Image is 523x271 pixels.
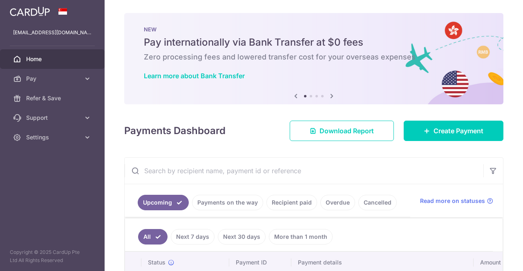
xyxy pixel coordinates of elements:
a: Cancelled [358,195,397,210]
span: Pay [26,75,80,83]
span: Read more on statuses [420,197,485,205]
a: All [138,229,168,245]
a: Read more on statuses [420,197,493,205]
a: Download Report [290,121,394,141]
a: Upcoming [138,195,189,210]
span: Refer & Save [26,94,80,102]
span: Amount [480,258,501,267]
span: Create Payment [434,126,483,136]
span: Support [26,114,80,122]
input: Search by recipient name, payment id or reference [125,158,483,184]
p: [EMAIL_ADDRESS][DOMAIN_NAME] [13,29,92,37]
h4: Payments Dashboard [124,123,226,138]
a: Next 7 days [171,229,215,245]
img: CardUp [10,7,50,16]
span: Status [148,258,165,267]
span: Home [26,55,80,63]
p: NEW [144,26,484,33]
a: Recipient paid [266,195,317,210]
h6: Zero processing fees and lowered transfer cost for your overseas expenses [144,52,484,62]
span: Settings [26,133,80,141]
a: Next 30 days [218,229,266,245]
a: Overdue [320,195,355,210]
a: Create Payment [404,121,503,141]
span: Download Report [320,126,374,136]
a: More than 1 month [269,229,333,245]
a: Payments on the way [192,195,263,210]
a: Learn more about Bank Transfer [144,72,245,80]
h5: Pay internationally via Bank Transfer at $0 fees [144,36,484,49]
img: Bank transfer banner [124,13,503,104]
